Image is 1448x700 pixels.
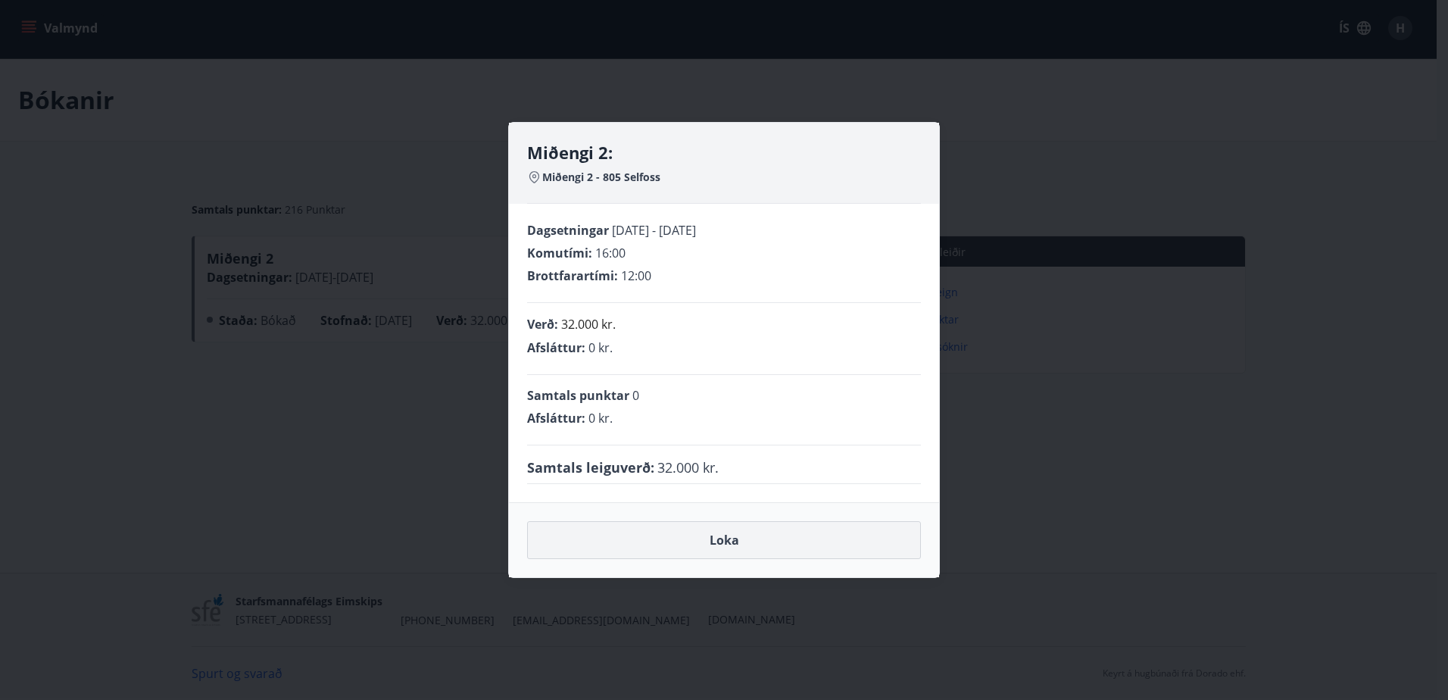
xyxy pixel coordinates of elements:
span: Brottfarartími : [527,267,618,284]
span: Samtals leiguverð : [527,458,654,477]
span: 0 [632,387,639,404]
span: Samtals punktar [527,387,629,404]
span: Afsláttur : [527,410,585,427]
span: Afsláttur : [527,339,585,356]
span: 16:00 [595,245,626,261]
span: 0 kr. [588,339,613,356]
span: Miðengi 2 - 805 Selfoss [542,170,660,185]
button: Loka [527,521,921,559]
h4: Miðengi 2: [527,141,921,164]
span: [DATE] - [DATE] [612,222,696,239]
p: 32.000 kr. [561,315,616,333]
span: 32.000 kr. [657,458,719,477]
span: Dagsetningar [527,222,609,239]
span: 0 kr. [588,410,613,427]
span: 12:00 [621,267,651,284]
span: Komutími : [527,245,592,261]
span: Verð : [527,316,558,333]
